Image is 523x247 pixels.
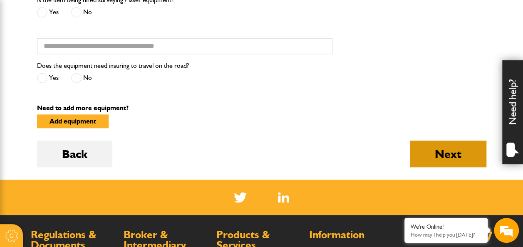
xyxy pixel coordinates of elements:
[136,4,156,24] div: Minimize live chat window
[113,190,151,202] em: Start Chat
[502,60,523,164] div: Need help?
[71,73,92,83] label: No
[37,105,486,111] p: Need to add more equipment?
[14,46,35,58] img: d_20077148190_company_1631870298795_20077148190
[11,151,152,180] textarea: Type your message and hit 'Enter'
[11,77,152,95] input: Enter your last name
[11,126,152,144] input: Enter your phone number
[11,101,152,120] input: Enter your email address
[43,47,140,57] div: Chat with us now
[37,7,59,17] label: Yes
[71,7,92,17] label: No
[37,114,109,128] button: Add equipment
[234,192,247,203] img: Twitter
[411,223,481,230] div: We're Online!
[37,73,59,83] label: Yes
[37,141,112,167] button: Back
[410,141,486,167] button: Next
[411,232,481,238] p: How may I help you today?
[278,192,289,203] a: LinkedIn
[278,192,289,203] img: Linked In
[309,230,394,240] h2: Information
[37,62,189,69] label: Does the equipment need insuring to travel on the road?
